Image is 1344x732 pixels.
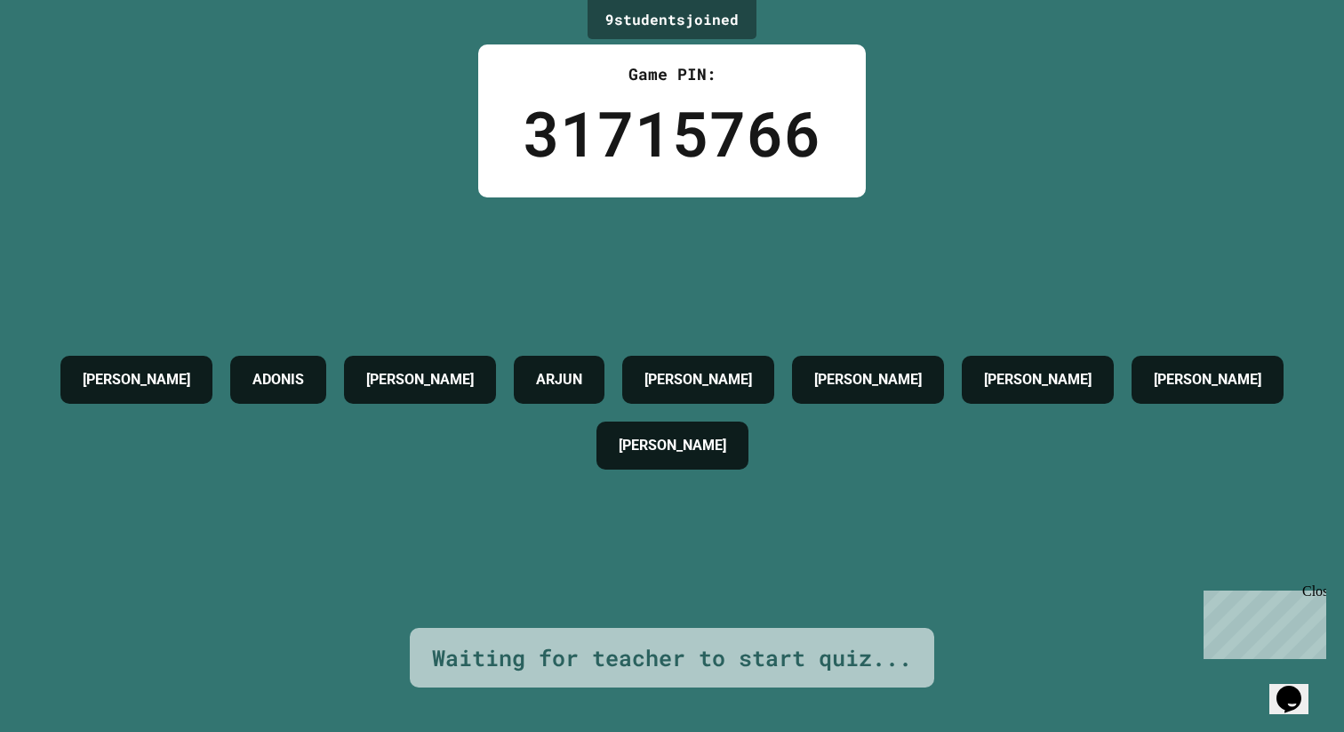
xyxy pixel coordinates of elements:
[83,369,190,390] h4: [PERSON_NAME]
[1196,583,1326,659] iframe: chat widget
[252,369,304,390] h4: ADONIS
[1269,661,1326,714] iframe: chat widget
[366,369,474,390] h4: [PERSON_NAME]
[619,435,726,456] h4: [PERSON_NAME]
[984,369,1092,390] h4: [PERSON_NAME]
[644,369,752,390] h4: [PERSON_NAME]
[523,62,821,86] div: Game PIN:
[7,7,123,113] div: Chat with us now!Close
[1154,369,1261,390] h4: [PERSON_NAME]
[432,641,912,675] div: Waiting for teacher to start quiz...
[536,369,582,390] h4: ARJUN
[814,369,922,390] h4: [PERSON_NAME]
[523,86,821,180] div: 31715766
